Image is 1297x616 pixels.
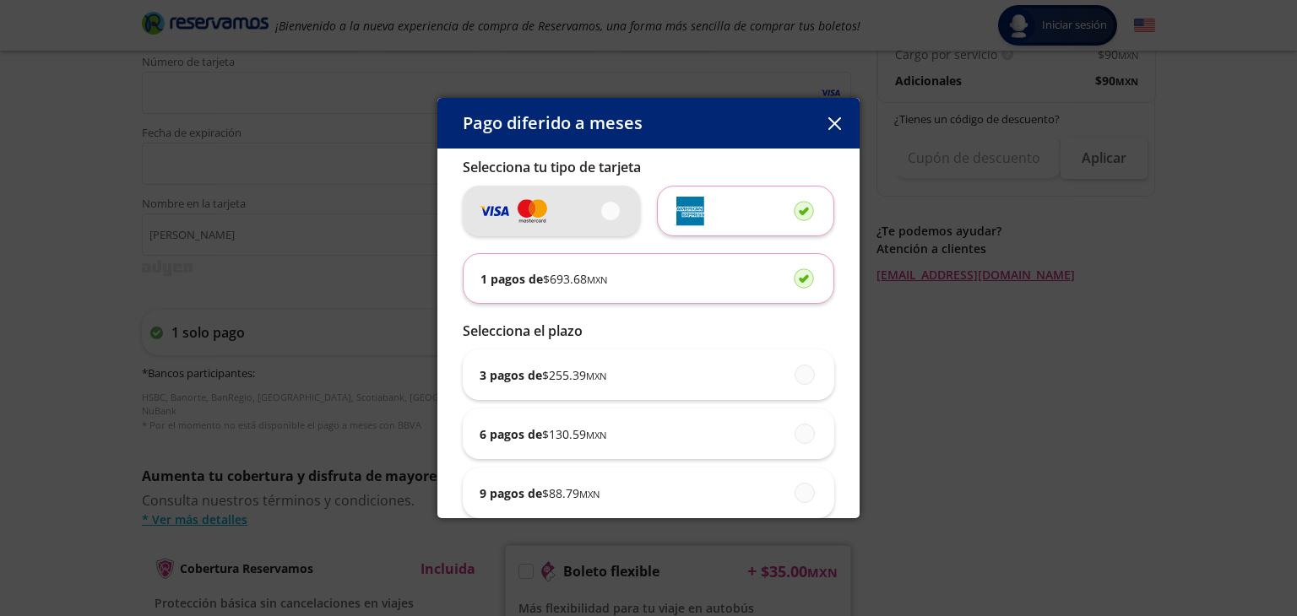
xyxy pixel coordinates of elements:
span: $ 130.59 [542,425,606,443]
small: MXN [587,273,607,286]
span: $ 88.79 [542,484,600,502]
p: Pago diferido a meses [463,111,643,136]
p: 3 pagos de [480,366,606,384]
p: 9 pagos de [480,484,600,502]
span: $ 255.39 [542,366,606,384]
img: svg+xml;base64,PD94bWwgdmVyc2lvbj0iMS4wIiBlbmNvZGluZz0iVVRGLTgiIHN0YW5kYWxvbmU9Im5vIj8+Cjxzdmcgd2... [480,201,509,220]
img: svg+xml;base64,PD94bWwgdmVyc2lvbj0iMS4wIiBlbmNvZGluZz0iVVRGLTgiIHN0YW5kYWxvbmU9Im5vIj8+Cjxzdmcgd2... [518,197,547,224]
small: MXN [579,488,600,500]
small: MXN [586,429,606,441]
span: $ 693.68 [543,270,607,288]
small: MXN [586,370,606,382]
p: 6 pagos de [480,425,606,443]
p: 1 pagos de [480,270,607,288]
img: svg+xml;base64,PD94bWwgdmVyc2lvbj0iMS4wIiBlbmNvZGluZz0iVVRGLTgiIHN0YW5kYWxvbmU9Im5vIj8+Cjxzdmcgd2... [675,197,704,226]
p: Selecciona tu tipo de tarjeta [463,157,834,177]
p: Selecciona el plazo [463,321,834,341]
